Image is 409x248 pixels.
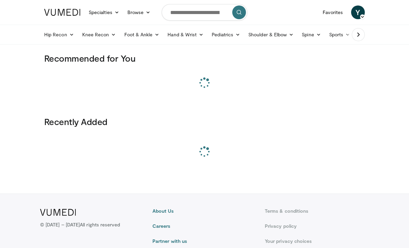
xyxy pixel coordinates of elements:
h3: Recommended for You [44,53,365,64]
a: Y [351,5,365,19]
input: Search topics, interventions [162,4,247,21]
a: Hand & Wrist [163,28,208,41]
a: Shoulder & Elbow [244,28,298,41]
a: Careers [152,223,257,230]
a: Foot & Ankle [120,28,164,41]
a: About Us [152,208,257,214]
a: Favorites [319,5,347,19]
a: Pediatrics [208,28,244,41]
a: Your privacy choices [265,238,369,245]
a: Spine [298,28,325,41]
span: All rights reserved [80,222,120,227]
a: Knee Recon [78,28,120,41]
a: Browse [123,5,155,19]
img: VuMedi Logo [40,209,76,216]
p: © [DATE] – [DATE] [40,221,120,228]
a: Privacy policy [265,223,369,230]
a: Sports [325,28,355,41]
a: Specialties [85,5,123,19]
img: VuMedi Logo [44,9,80,16]
a: Partner with us [152,238,257,245]
a: Hip Recon [40,28,78,41]
a: Terms & conditions [265,208,369,214]
h3: Recently Added [44,116,365,127]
